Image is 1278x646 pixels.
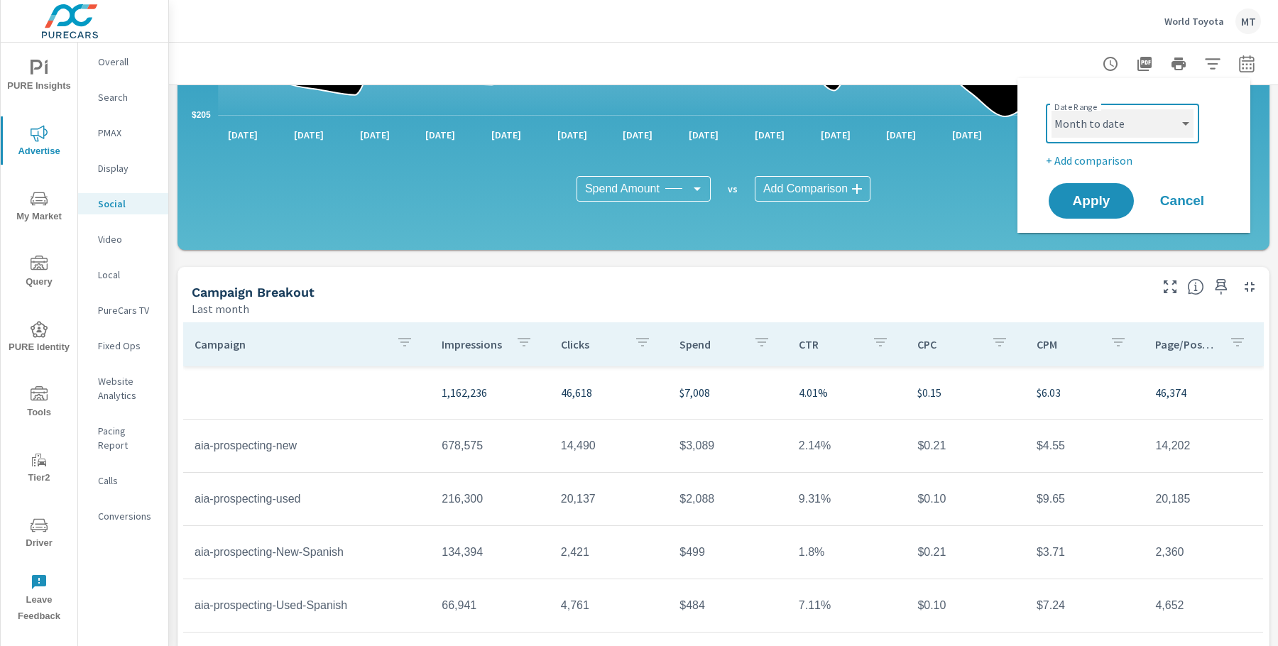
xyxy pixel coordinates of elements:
[183,535,430,570] td: aia-prospecting-New-Spanish
[787,588,907,623] td: 7.11%
[547,128,597,142] p: [DATE]
[5,190,73,225] span: My Market
[1025,588,1145,623] td: $7.24
[98,232,157,246] p: Video
[755,176,870,202] div: Add Comparison
[78,51,168,72] div: Overall
[799,384,895,401] p: 4.01%
[1238,275,1261,298] button: Minimize Widget
[906,588,1025,623] td: $0.10
[679,128,728,142] p: [DATE]
[561,337,623,351] p: Clicks
[550,428,669,464] td: 14,490
[78,264,168,285] div: Local
[799,337,861,351] p: CTR
[787,481,907,517] td: 9.31%
[98,473,157,488] p: Calls
[350,128,400,142] p: [DATE]
[906,481,1025,517] td: $0.10
[1155,337,1218,351] p: Page/Post Action
[577,176,711,202] div: Spend Amount
[98,90,157,104] p: Search
[5,574,73,625] span: Leave Feedback
[192,300,249,317] p: Last month
[192,110,211,120] text: $205
[195,337,385,351] p: Campaign
[78,470,168,491] div: Calls
[1187,278,1204,295] span: This is a summary of Social performance results by campaign. Each column can be sorted.
[78,193,168,214] div: Social
[78,300,168,321] div: PureCars TV
[442,337,504,351] p: Impressions
[5,386,73,421] span: Tools
[415,128,465,142] p: [DATE]
[284,128,334,142] p: [DATE]
[1025,481,1145,517] td: $9.65
[78,122,168,143] div: PMAX
[1198,50,1227,78] button: Apply Filters
[430,588,550,623] td: 66,941
[1046,152,1228,169] p: + Add comparison
[5,125,73,160] span: Advertise
[550,535,669,570] td: 2,421
[550,481,669,517] td: 20,137
[98,339,157,353] p: Fixed Ops
[613,128,662,142] p: [DATE]
[550,588,669,623] td: 4,761
[98,374,157,403] p: Website Analytics
[98,303,157,317] p: PureCars TV
[1210,275,1233,298] span: Save this to your personalized report
[430,481,550,517] td: 216,300
[183,428,430,464] td: aia-prospecting-new
[5,321,73,356] span: PURE Identity
[917,384,1014,401] p: $0.15
[1025,535,1145,570] td: $3.71
[679,384,776,401] p: $7,008
[98,126,157,140] p: PMAX
[1144,535,1263,570] td: 2,360
[1235,9,1261,34] div: MT
[1063,195,1120,207] span: Apply
[668,481,787,517] td: $2,088
[876,128,926,142] p: [DATE]
[78,87,168,108] div: Search
[1008,128,1058,142] p: [DATE]
[5,60,73,94] span: PURE Insights
[430,535,550,570] td: 134,394
[183,481,430,517] td: aia-prospecting-used
[183,588,430,623] td: aia-prospecting-Used-Spanish
[561,384,657,401] p: 46,618
[668,588,787,623] td: $484
[1144,588,1263,623] td: 4,652
[78,335,168,356] div: Fixed Ops
[1155,384,1252,401] p: 46,374
[763,182,848,196] span: Add Comparison
[192,285,315,300] h5: Campaign Breakout
[1144,428,1263,464] td: 14,202
[98,197,157,211] p: Social
[78,371,168,406] div: Website Analytics
[481,128,531,142] p: [DATE]
[1025,428,1145,464] td: $4.55
[1159,275,1181,298] button: Make Fullscreen
[745,128,794,142] p: [DATE]
[1154,195,1211,207] span: Cancel
[787,535,907,570] td: 1.8%
[1037,384,1133,401] p: $6.03
[98,55,157,69] p: Overall
[1140,183,1225,219] button: Cancel
[1144,481,1263,517] td: 20,185
[811,128,861,142] p: [DATE]
[78,158,168,179] div: Display
[98,509,157,523] p: Conversions
[78,420,168,456] div: Pacing Report
[711,182,755,195] p: vs
[1164,15,1224,28] p: World Toyota
[668,428,787,464] td: $3,089
[679,337,742,351] p: Spend
[1049,183,1134,219] button: Apply
[1037,337,1099,351] p: CPM
[98,424,157,452] p: Pacing Report
[906,428,1025,464] td: $0.21
[585,182,660,196] span: Spend Amount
